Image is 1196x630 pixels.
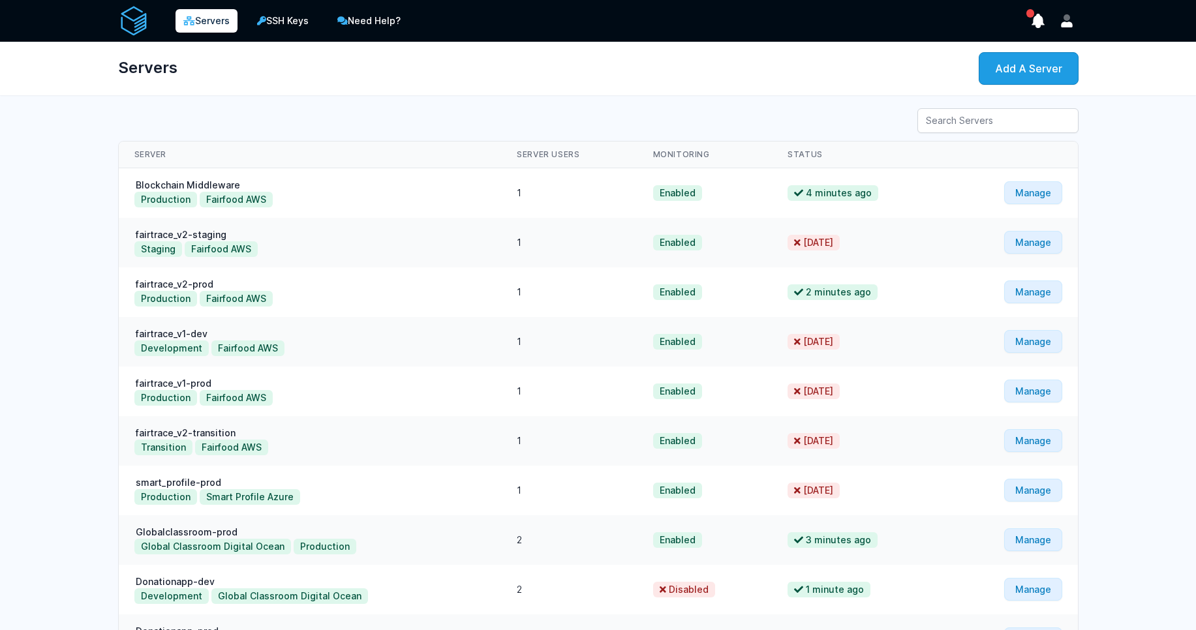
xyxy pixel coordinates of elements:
[979,52,1079,85] a: Add A Server
[788,532,878,548] span: 3 minutes ago
[653,185,702,201] span: Enabled
[134,328,209,339] a: fairtrace_v1-dev
[176,9,238,33] a: Servers
[788,483,840,498] span: [DATE]
[1026,9,1050,33] button: show notifications
[788,235,840,250] span: [DATE]
[200,390,273,406] button: Fairfood AWS
[653,235,702,250] span: Enabled
[134,229,228,240] a: fairtrace_v2-staging
[1055,9,1079,33] button: User menu
[637,142,773,168] th: Monitoring
[134,588,209,604] button: Development
[134,390,197,406] button: Production
[501,367,637,416] td: 1
[653,483,702,498] span: Enabled
[294,539,356,554] button: Production
[134,192,197,207] button: Production
[134,440,192,455] button: Transition
[134,278,215,290] a: fairtrace_v2-prod
[501,267,637,317] td: 1
[248,8,318,34] a: SSH Keys
[788,383,840,399] span: [DATE]
[200,192,273,207] button: Fairfood AWS
[134,526,239,537] a: Globalclassroom-prod
[653,433,702,449] span: Enabled
[118,52,177,83] h1: Servers
[134,477,222,488] a: smart_profile-prod
[134,179,241,190] a: Blockchain Middleware
[772,142,948,168] th: Status
[119,142,502,168] th: Server
[501,168,637,218] td: 1
[501,142,637,168] th: Server Users
[134,427,237,438] a: fairtrace_v2-transition
[788,284,878,300] span: 2 minutes ago
[653,284,702,300] span: Enabled
[134,241,182,257] button: Staging
[1004,479,1062,502] a: Manage
[788,185,878,201] span: 4 minutes ago
[211,588,368,604] button: Global Classroom Digital Ocean
[134,340,209,356] button: Development
[501,218,637,267] td: 1
[501,466,637,515] td: 1
[501,317,637,367] td: 1
[1004,181,1062,204] a: Manage
[1004,231,1062,254] a: Manage
[328,8,410,34] a: Need Help?
[501,416,637,466] td: 1
[1004,280,1062,303] a: Manage
[1026,9,1035,18] span: has unread notifications
[134,489,197,505] button: Production
[653,383,702,399] span: Enabled
[134,539,291,554] button: Global Classroom Digital Ocean
[1004,380,1062,402] a: Manage
[917,108,1079,133] input: Search Servers
[788,582,870,597] span: 1 minute ago
[653,532,702,548] span: Enabled
[211,340,284,356] button: Fairfood AWS
[185,241,258,257] button: Fairfood AWS
[501,515,637,565] td: 2
[1004,528,1062,551] a: Manage
[134,291,197,307] button: Production
[653,582,715,597] span: Disabled
[195,440,268,455] button: Fairfood AWS
[200,489,300,505] button: Smart Profile Azure
[788,433,840,449] span: [DATE]
[200,291,273,307] button: Fairfood AWS
[134,378,213,389] a: fairtrace_v1-prod
[118,5,149,37] img: serverAuth logo
[1004,578,1062,601] a: Manage
[134,576,216,587] a: Donationapp-dev
[653,334,702,350] span: Enabled
[788,334,840,350] span: [DATE]
[1004,330,1062,353] a: Manage
[501,565,637,614] td: 2
[1004,429,1062,452] a: Manage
